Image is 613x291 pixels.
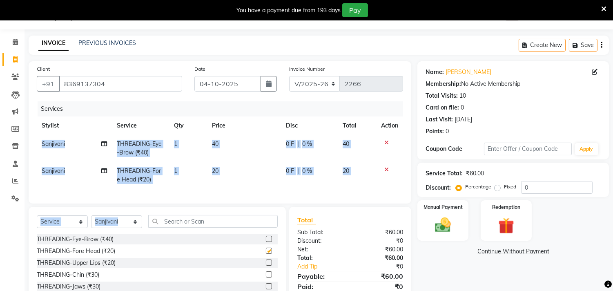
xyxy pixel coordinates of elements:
[42,140,65,148] span: Sanjivani
[569,39,597,51] button: Save
[424,204,463,211] label: Manual Payment
[212,167,218,175] span: 20
[426,127,444,136] div: Points:
[426,115,453,124] div: Last Visit:
[350,228,410,237] div: ₹60.00
[350,271,410,281] div: ₹60.00
[426,80,461,88] div: Membership:
[519,39,566,51] button: Create New
[37,235,114,244] div: THREADING-Eye-Brow (₹40)
[207,116,281,135] th: Price
[302,167,312,175] span: 0 %
[42,167,65,175] span: Sanjivani
[493,216,519,236] img: _gift.svg
[37,65,50,73] label: Client
[281,116,338,135] th: Disc
[37,271,99,279] div: THREADING-Chin (₹30)
[37,282,100,291] div: THREADING-Jaws (₹30)
[291,271,350,281] div: Payable:
[376,116,403,135] th: Action
[426,92,458,100] div: Total Visits:
[169,116,207,135] th: Qty
[350,254,410,262] div: ₹60.00
[465,183,491,190] label: Percentage
[302,140,312,148] span: 0 %
[430,216,456,234] img: _cash.svg
[297,216,316,224] span: Total
[350,237,410,245] div: ₹0
[459,92,466,100] div: 10
[297,167,299,175] span: |
[446,68,491,76] a: [PERSON_NAME]
[342,3,368,17] button: Pay
[426,169,463,178] div: Service Total:
[112,116,169,135] th: Service
[174,140,177,148] span: 1
[236,6,341,15] div: You have a payment due from 193 days
[446,127,449,136] div: 0
[291,228,350,237] div: Sub Total:
[426,68,444,76] div: Name:
[461,103,464,112] div: 0
[291,262,360,271] a: Add Tip
[492,204,520,211] label: Redemption
[117,167,161,183] span: THREADING-Fore Head (₹20)
[360,262,410,271] div: ₹0
[426,145,484,153] div: Coupon Code
[291,237,350,245] div: Discount:
[37,76,60,92] button: +91
[38,101,409,116] div: Services
[286,167,294,175] span: 0 F
[575,143,598,155] button: Apply
[504,183,516,190] label: Fixed
[78,39,136,47] a: PREVIOUS INVOICES
[350,245,410,254] div: ₹60.00
[289,65,325,73] label: Invoice Number
[484,143,571,155] input: Enter Offer / Coupon Code
[419,247,607,256] a: Continue Without Payment
[212,140,218,148] span: 40
[426,80,601,88] div: No Active Membership
[291,254,350,262] div: Total:
[426,184,451,192] div: Discount:
[338,116,376,135] th: Total
[466,169,484,178] div: ₹60.00
[117,140,162,156] span: THREADING-Eye-Brow (₹40)
[297,140,299,148] span: |
[37,116,112,135] th: Stylist
[291,245,350,254] div: Net:
[59,76,182,92] input: Search by Name/Mobile/Email/Code
[174,167,177,175] span: 1
[148,215,278,228] input: Search or Scan
[455,115,472,124] div: [DATE]
[343,140,349,148] span: 40
[286,140,294,148] span: 0 F
[343,167,349,175] span: 20
[426,103,459,112] div: Card on file:
[194,65,205,73] label: Date
[37,259,116,267] div: THREADING-Upper Lips (₹20)
[37,247,115,255] div: THREADING-Fore Head (₹20)
[38,36,69,51] a: INVOICE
